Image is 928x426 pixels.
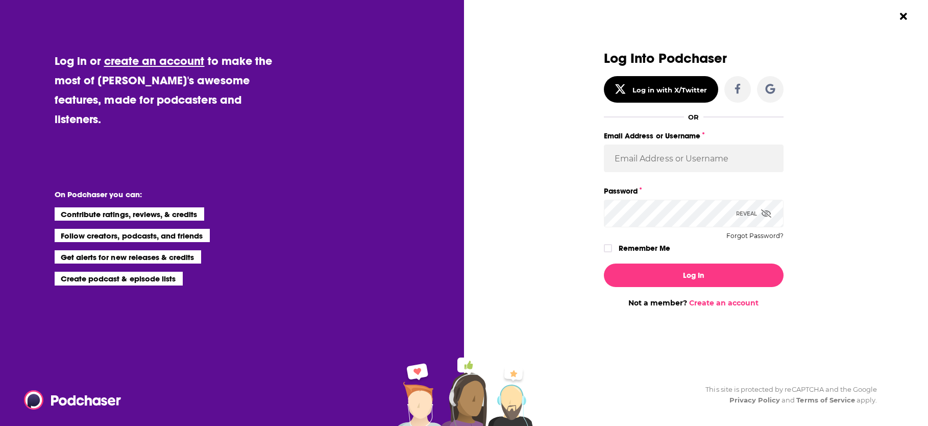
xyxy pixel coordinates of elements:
div: This site is protected by reCAPTCHA and the Google and apply. [697,384,877,406]
label: Password [604,184,784,198]
a: create an account [104,54,205,68]
li: Create podcast & episode lists [55,272,183,285]
li: On Podchaser you can: [55,190,259,199]
a: Podchaser - Follow, Share and Rate Podcasts [24,390,114,410]
div: Log in with X/Twitter [632,86,707,94]
div: Not a member? [604,298,784,307]
label: Remember Me [619,242,670,255]
input: Email Address or Username [604,145,784,172]
li: Contribute ratings, reviews, & credits [55,207,205,221]
li: Follow creators, podcasts, and friends [55,229,210,242]
a: Create an account [689,298,759,307]
a: Privacy Policy [729,396,780,404]
h3: Log Into Podchaser [604,51,784,66]
button: Forgot Password? [726,232,784,240]
label: Email Address or Username [604,129,784,143]
button: Close Button [894,7,913,26]
button: Log in with X/Twitter [604,76,718,103]
img: Podchaser - Follow, Share and Rate Podcasts [24,390,122,410]
button: Log In [604,264,784,287]
div: Reveal [736,200,771,227]
a: Terms of Service [796,396,855,404]
li: Get alerts for new releases & credits [55,250,201,264]
div: OR [688,113,699,121]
